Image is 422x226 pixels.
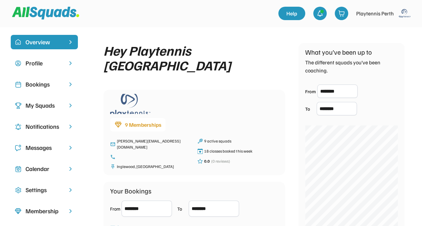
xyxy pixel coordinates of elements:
[26,59,63,68] div: Profile
[204,158,210,164] div: 0.0
[67,145,74,151] img: chevron-right.svg
[67,39,74,45] img: chevron-right%20copy%203.svg
[12,7,79,19] img: Squad%20Logo.svg
[278,7,305,20] a: Help
[26,207,63,216] div: Membership
[117,138,191,150] div: [PERSON_NAME][EMAIL_ADDRESS][DOMAIN_NAME]
[15,123,21,130] img: Icon%20copy%204.svg
[110,205,120,212] div: From
[26,164,63,173] div: Calendar
[15,187,21,193] img: Icon%20copy%2016.svg
[204,148,278,154] div: 18 classes booked this week
[15,81,21,88] img: Icon%20copy%202.svg
[26,143,63,152] div: Messages
[305,58,398,74] div: The different squads you’ve been coaching.
[177,205,187,212] div: To
[15,166,21,172] img: Icon%20copy%207.svg
[204,138,278,144] div: 9 active squads
[26,101,63,110] div: My Squads
[103,43,285,72] div: Hey Playtennis [GEOGRAPHIC_DATA]
[67,81,74,88] img: chevron-right.svg
[15,39,21,46] img: home-smile.svg
[67,187,74,193] img: chevron-right.svg
[110,186,151,196] div: Your Bookings
[15,60,21,67] img: user-circle.svg
[398,7,411,20] img: playtennis%20blue%20logo%201.png
[356,9,394,17] div: Playtennis Perth
[117,164,191,170] div: Inglewood, [GEOGRAPHIC_DATA]
[211,158,230,164] div: (0 reviews)
[26,38,63,47] div: Overview
[15,208,21,215] img: Icon%20copy%208.svg
[26,185,63,194] div: Settings
[26,122,63,131] div: Notifications
[67,208,74,214] img: chevron-right.svg
[67,60,74,66] img: chevron-right.svg
[67,166,74,172] img: chevron-right.svg
[317,10,323,17] img: bell-03%20%281%29.svg
[26,80,63,89] div: Bookings
[338,10,345,17] img: shopping-cart-01%20%281%29.svg
[305,47,372,57] div: What you’ve been up to
[15,145,21,151] img: Icon%20copy%205.svg
[67,123,74,130] img: chevron-right.svg
[305,105,315,112] div: To
[67,102,74,109] img: chevron-right.svg
[15,102,21,109] img: Icon%20copy%203.svg
[110,94,150,114] img: playtennis%20blue%20logo%201.png
[305,88,316,95] div: From
[125,121,161,129] div: 9 Memberships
